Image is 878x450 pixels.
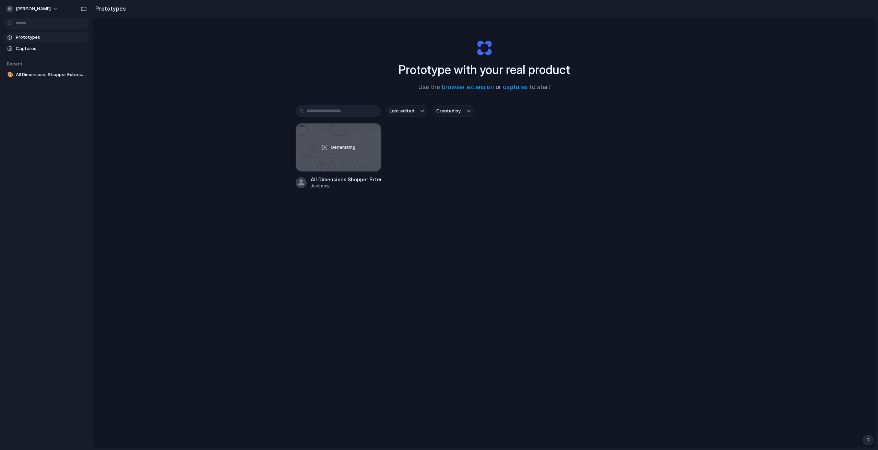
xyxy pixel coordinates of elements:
[16,5,51,12] span: [PERSON_NAME]
[6,71,13,78] button: 🎨
[442,84,494,90] a: browser extension
[311,183,381,189] div: Just now
[503,84,528,90] a: captures
[16,45,86,52] span: Captures
[3,32,89,42] a: Prototypes
[311,176,381,183] div: All Dimensions Shopper Extension
[399,61,570,79] h1: Prototype with your real product
[432,105,475,117] button: Created by
[3,44,89,54] a: Captures
[436,108,461,114] span: Created by
[3,3,61,14] button: [PERSON_NAME]
[16,71,86,78] span: All Dimensions Shopper Extension
[93,4,126,13] h2: Prototypes
[390,108,414,114] span: Last edited
[296,123,381,189] a: All Dimensions Shopper ExtensionGeneratingAll Dimensions Shopper ExtensionJust now
[3,70,89,80] a: 🎨All Dimensions Shopper Extension
[331,144,355,151] span: Generating
[385,105,428,117] button: Last edited
[7,71,12,79] div: 🎨
[7,61,23,66] span: Recent
[418,83,550,92] span: Use the or to start
[16,34,86,41] span: Prototypes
